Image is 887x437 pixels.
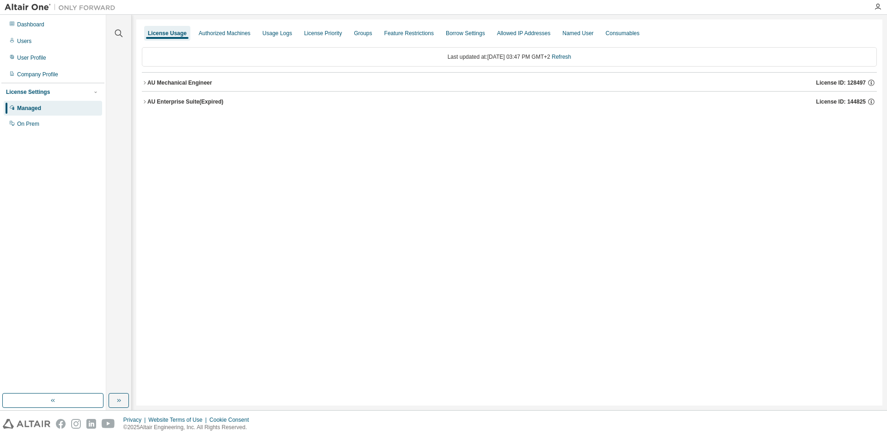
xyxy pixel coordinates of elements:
div: Last updated at: [DATE] 03:47 PM GMT+2 [142,47,877,67]
div: Website Terms of Use [148,416,209,424]
img: linkedin.svg [86,419,96,429]
span: License ID: 128497 [816,79,866,86]
div: On Prem [17,120,39,128]
div: Dashboard [17,21,44,28]
div: Cookie Consent [209,416,254,424]
div: Groups [354,30,372,37]
div: Consumables [606,30,639,37]
div: Privacy [123,416,148,424]
div: Allowed IP Addresses [497,30,551,37]
div: AU Enterprise Suite (Expired) [147,98,224,105]
div: License Usage [148,30,187,37]
div: Borrow Settings [446,30,485,37]
div: License Priority [304,30,342,37]
img: instagram.svg [71,419,81,429]
div: Company Profile [17,71,58,78]
div: Managed [17,105,41,112]
div: AU Mechanical Engineer [147,79,212,86]
button: AU Enterprise Suite(Expired)License ID: 144825 [142,92,877,112]
img: facebook.svg [56,419,66,429]
img: altair_logo.svg [3,419,50,429]
img: youtube.svg [102,419,115,429]
img: Altair One [5,3,120,12]
div: License Settings [6,88,50,96]
a: Refresh [552,54,571,60]
div: Authorized Machines [199,30,250,37]
div: Users [17,37,31,45]
div: Usage Logs [262,30,292,37]
div: Named User [562,30,593,37]
div: User Profile [17,54,46,62]
button: AU Mechanical EngineerLicense ID: 128497 [142,73,877,93]
span: License ID: 144825 [816,98,866,105]
p: © 2025 Altair Engineering, Inc. All Rights Reserved. [123,424,255,431]
div: Feature Restrictions [384,30,434,37]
